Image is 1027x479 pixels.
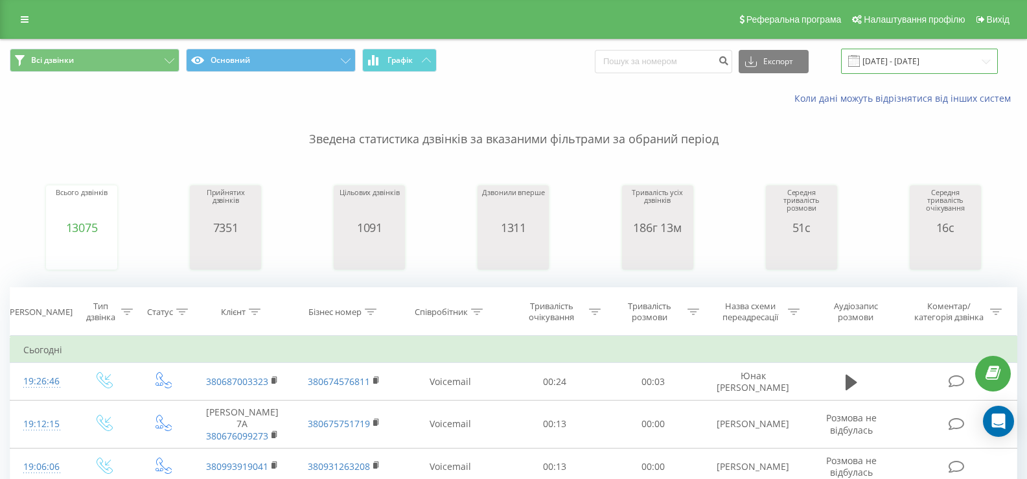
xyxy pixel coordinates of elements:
div: Тривалість очікування [517,301,586,323]
div: Цільових дзвінків [340,189,399,221]
span: Графік [387,56,413,65]
div: 13075 [56,221,108,234]
div: Тип дзвінка [84,301,117,323]
div: Дзвонили вперше [482,189,544,221]
div: 51с [769,221,834,234]
input: Пошук за номером [595,50,732,73]
a: 380674576811 [308,375,370,388]
div: Співробітник [415,307,468,318]
div: 186г 13м [625,221,690,234]
div: Тривалість розмови [616,301,684,323]
div: Середня тривалість розмови [769,189,834,221]
div: Бізнес номер [308,307,362,318]
div: 1311 [482,221,544,234]
td: 00:00 [604,401,702,449]
a: 380687003323 [206,375,268,388]
span: Розмова не відбулась [826,454,877,478]
td: Voicemail [395,401,505,449]
div: [PERSON_NAME] [7,307,73,318]
td: [PERSON_NAME] 7А [191,401,294,449]
a: 380993919041 [206,460,268,473]
div: Коментар/категорія дзвінка [911,301,987,323]
div: Середня тривалість очікування [913,189,978,221]
div: 19:26:46 [23,369,60,394]
div: Всього дзвінків [56,189,108,221]
div: 1091 [340,221,399,234]
span: Налаштування профілю [864,14,965,25]
div: 16с [913,221,978,234]
div: Аудіозапис розмови [816,301,895,323]
div: Клієнт [221,307,246,318]
div: Назва схеми переадресації [715,301,785,323]
button: Основний [186,49,356,72]
span: Розмова не відбулась [826,412,877,436]
a: 380675751719 [308,417,370,430]
div: Статус [147,307,173,318]
a: 380931263208 [308,460,370,473]
td: [PERSON_NAME] [702,401,804,449]
div: Open Intercom Messenger [983,406,1014,437]
div: 19:12:15 [23,412,60,437]
a: Коли дані можуть відрізнятися вiд інших систем [794,92,1017,104]
span: Вихід [987,14,1010,25]
td: 00:24 [505,363,604,401]
span: Реферальна програма [746,14,842,25]
a: 380676099273 [206,430,268,442]
td: Юнак [PERSON_NAME] [702,363,804,401]
div: Тривалість усіх дзвінків [625,189,690,221]
td: Voicemail [395,363,505,401]
div: 7351 [193,221,258,234]
td: 00:13 [505,401,604,449]
div: Прийнятих дзвінків [193,189,258,221]
button: Експорт [739,50,809,73]
button: Всі дзвінки [10,49,179,72]
td: Сьогодні [10,337,1017,363]
td: 00:03 [604,363,702,401]
span: Всі дзвінки [31,55,74,65]
button: Графік [362,49,437,72]
p: Зведена статистика дзвінків за вказаними фільтрами за обраний період [10,105,1017,148]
